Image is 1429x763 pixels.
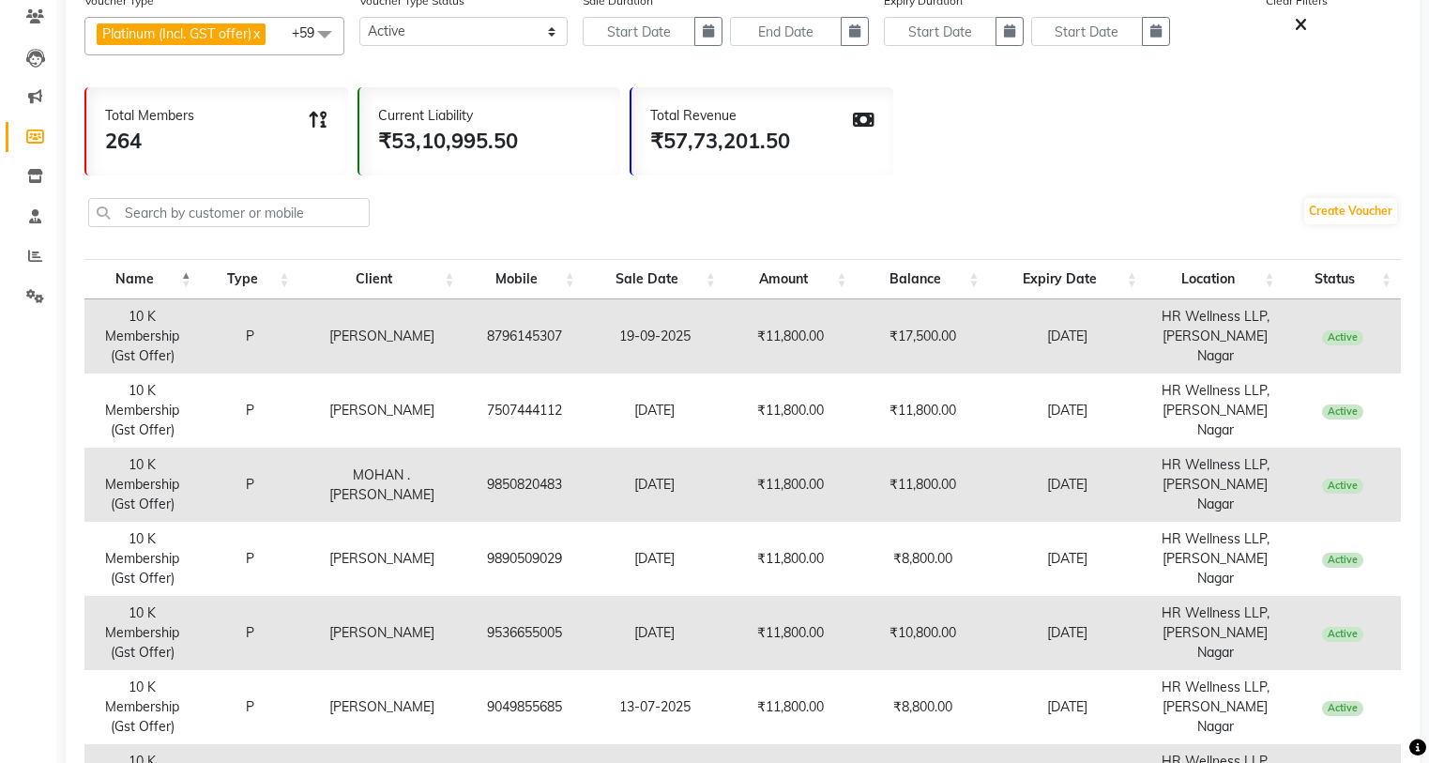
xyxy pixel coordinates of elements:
td: HR Wellness LLP, [PERSON_NAME] Nagar [1147,448,1285,522]
td: P [201,522,299,596]
td: 10 K Membership (Gst Offer) [84,596,201,670]
span: +59 [292,24,328,41]
th: Status: activate to sort column ascending [1285,259,1401,299]
td: 7507444112 [464,374,585,448]
input: Start Date [1031,17,1144,46]
th: Client: activate to sort column ascending [299,259,464,299]
td: ₹11,800.00 [725,596,857,670]
td: ₹11,800.00 [725,522,857,596]
td: 10 K Membership (Gst Offer) [84,374,201,448]
td: P [201,670,299,744]
div: Current Liability [378,106,518,126]
td: [DATE] [989,670,1147,744]
td: [DATE] [989,299,1147,374]
th: Amount: activate to sort column ascending [725,259,857,299]
td: [DATE] [989,448,1147,522]
td: 9890509029 [464,522,585,596]
td: [PERSON_NAME] [299,596,464,670]
div: ₹57,73,201.50 [650,126,790,157]
span: Platinum (Incl. GST offer) [102,25,251,42]
td: 9850820483 [464,448,585,522]
td: ₹11,800.00 [725,670,857,744]
div: Total Members [105,106,194,126]
td: HR Wellness LLP, [PERSON_NAME] Nagar [1147,596,1285,670]
span: Active [1322,627,1364,642]
td: [DATE] [585,522,725,596]
td: P [201,596,299,670]
td: ₹11,800.00 [725,299,857,374]
td: 10 K Membership (Gst Offer) [84,299,201,374]
td: [PERSON_NAME] [299,670,464,744]
input: End Date [730,17,843,46]
td: 13-07-2025 [585,670,725,744]
span: Active [1322,553,1364,568]
td: [DATE] [585,448,725,522]
td: ₹10,800.00 [857,596,989,670]
input: Start Date [884,17,996,46]
td: [DATE] [585,596,725,670]
th: Type: activate to sort column ascending [201,259,299,299]
td: HR Wellness LLP, [PERSON_NAME] Nagar [1147,522,1285,596]
input: Start Date [583,17,695,46]
td: HR Wellness LLP, [PERSON_NAME] Nagar [1147,299,1285,374]
td: ₹8,800.00 [857,670,989,744]
span: Active [1322,701,1364,716]
th: Balance: activate to sort column ascending [857,259,989,299]
td: [DATE] [585,374,725,448]
div: Total Revenue [650,106,790,126]
span: Active [1322,404,1364,420]
td: ₹11,800.00 [725,374,857,448]
th: Mobile: activate to sort column ascending [464,259,585,299]
td: HR Wellness LLP, [PERSON_NAME] Nagar [1147,374,1285,448]
td: [DATE] [989,374,1147,448]
td: 10 K Membership (Gst Offer) [84,522,201,596]
td: 8796145307 [464,299,585,374]
th: Expiry Date: activate to sort column ascending [989,259,1147,299]
span: Active [1322,330,1364,345]
th: Sale Date: activate to sort column ascending [585,259,725,299]
td: [PERSON_NAME] [299,374,464,448]
td: [PERSON_NAME] [299,522,464,596]
td: ₹17,500.00 [857,299,989,374]
th: Location: activate to sort column ascending [1147,259,1285,299]
td: ₹11,800.00 [857,374,989,448]
td: MOHAN .[PERSON_NAME] [299,448,464,522]
td: 9536655005 [464,596,585,670]
th: Name: activate to sort column descending [84,259,201,299]
td: 10 K Membership (Gst Offer) [84,670,201,744]
td: 19-09-2025 [585,299,725,374]
td: P [201,299,299,374]
a: x [251,25,260,42]
td: [PERSON_NAME] [299,299,464,374]
td: ₹11,800.00 [725,448,857,522]
td: 10 K Membership (Gst Offer) [84,448,201,522]
span: Active [1322,479,1364,494]
td: [DATE] [989,596,1147,670]
td: P [201,374,299,448]
td: ₹11,800.00 [857,448,989,522]
td: ₹8,800.00 [857,522,989,596]
td: [DATE] [989,522,1147,596]
div: 264 [105,126,194,157]
a: Create Voucher [1304,198,1397,224]
td: HR Wellness LLP, [PERSON_NAME] Nagar [1147,670,1285,744]
div: ₹53,10,995.50 [378,126,518,157]
td: 9049855685 [464,670,585,744]
input: Search by customer or mobile [88,198,370,227]
td: P [201,448,299,522]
